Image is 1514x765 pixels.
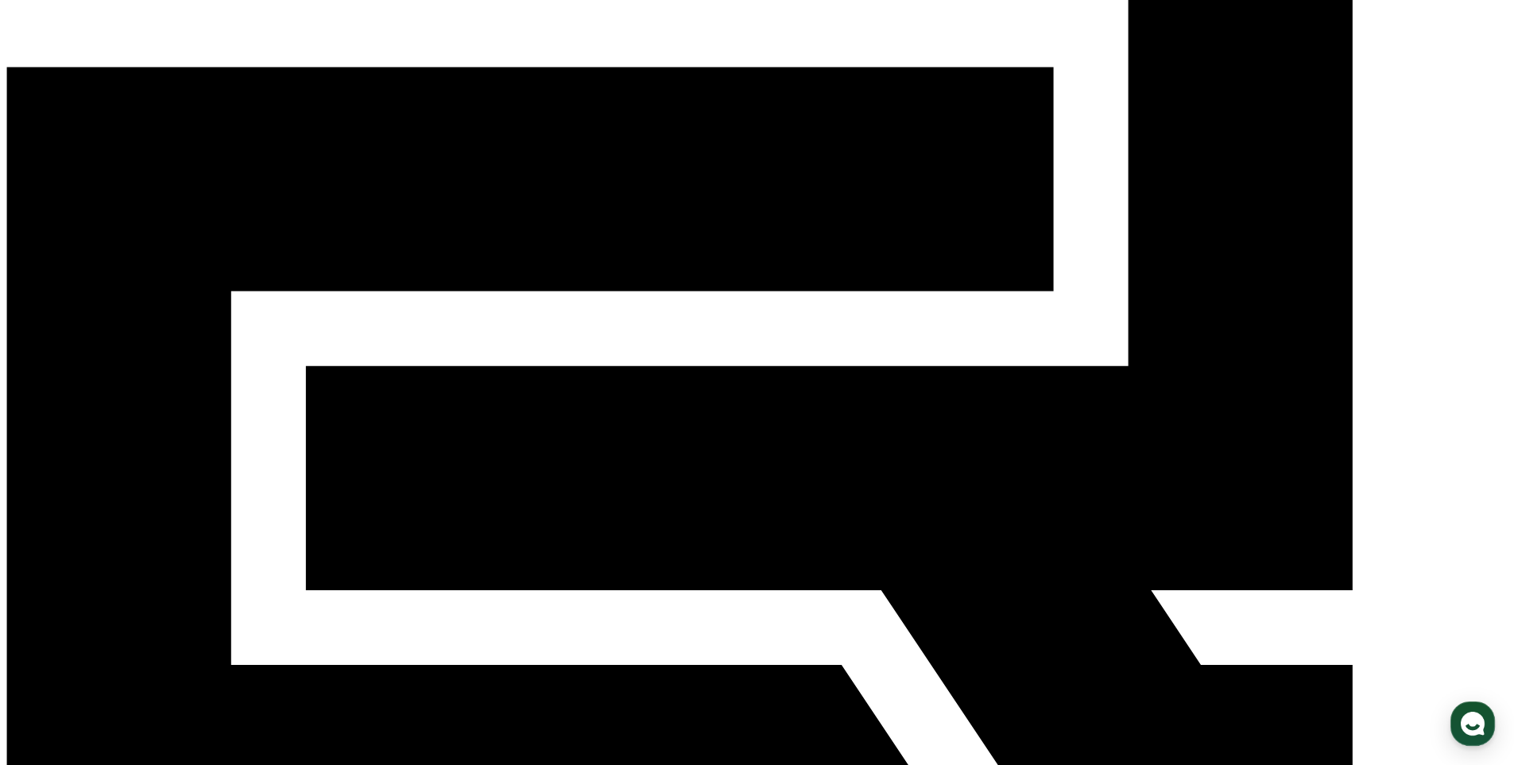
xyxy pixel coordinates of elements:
span: 대화 [145,528,165,541]
a: 설정 [205,504,305,543]
a: 홈 [5,504,105,543]
span: 설정 [246,527,265,540]
a: 대화 [105,504,205,543]
span: 홈 [50,527,60,540]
